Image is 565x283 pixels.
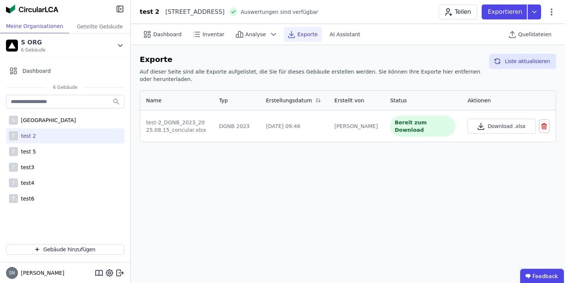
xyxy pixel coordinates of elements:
span: [PERSON_NAME] [18,269,64,277]
button: Gebäude hinzufügen [6,244,124,255]
div: T [9,178,18,187]
div: [STREET_ADDRESS] [159,7,225,16]
span: SN [9,271,15,275]
div: test6 [18,195,34,202]
span: 6 Gebäude [46,84,85,90]
p: Exportieren [488,7,524,16]
h6: Exporte [140,54,483,65]
div: Status [390,97,407,104]
div: test-2_DGNB_2023_2025.08.15_concular.xlsx [146,119,207,134]
h6: Auf dieser Seite sind alle Exporte aufgelistet, die Sie für dieses Gebäude erstellen werden. Sie ... [140,68,483,83]
span: Inventar [203,31,225,38]
div: Name [146,97,161,104]
div: T [9,131,18,140]
div: Geteilte Gebäude [69,19,130,33]
div: test 2 [18,132,36,140]
div: T [9,163,18,172]
div: Erstellt von [334,97,364,104]
div: S [9,116,18,125]
span: Exporte [297,31,318,38]
span: Quelldateien [518,31,552,38]
div: S ORG [21,38,46,47]
span: Analyse [246,31,266,38]
div: Typ [219,97,228,104]
span: 6 Gebäude [21,47,46,53]
span: Auswertungen sind verfügbar [241,8,318,16]
div: T [9,194,18,203]
div: test4 [18,179,34,187]
button: Liste aktualisieren [489,54,556,69]
div: Aktionen [467,97,491,104]
span: Dashboard [153,31,182,38]
img: S ORG [6,40,18,52]
button: Download .xlsx [467,119,535,134]
span: Dashboard [22,67,51,75]
div: Bereit zum Download [390,116,456,137]
div: test3 [18,164,34,171]
div: Erstellungsdatum [266,97,312,104]
div: [GEOGRAPHIC_DATA] [18,116,76,124]
div: [DATE] 09:46 [266,122,322,130]
div: test 2 [140,7,159,16]
button: Teilen [439,4,477,19]
div: test 5 [18,148,36,155]
span: AI Assistant [330,31,360,38]
img: Concular [6,4,58,13]
div: [PERSON_NAME] [334,122,378,130]
div: DGNB 2023 [219,122,254,130]
div: T [9,147,18,156]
